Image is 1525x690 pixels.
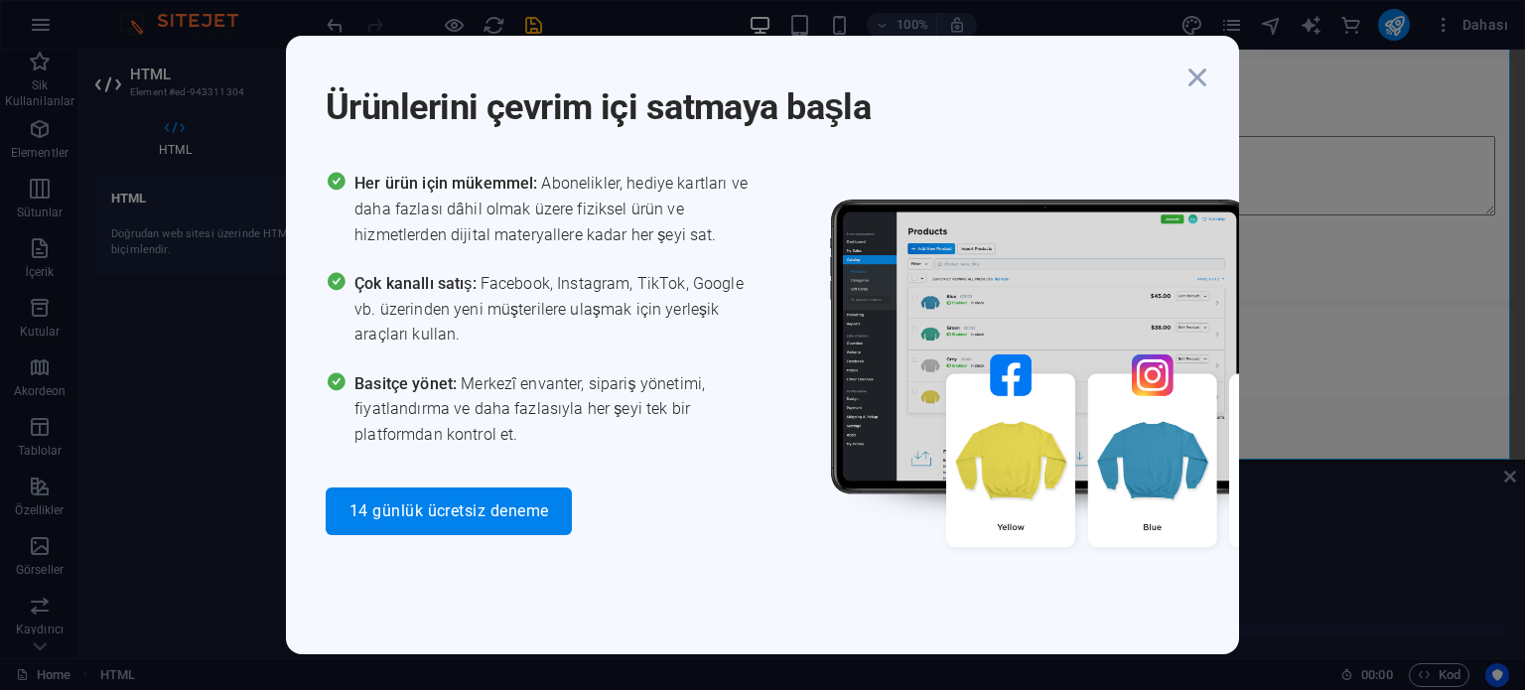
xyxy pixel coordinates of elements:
span: Facebook, Instagram, TikTok, Google vb. üzerinden yeni müşterilere ulaşmak için yerleşik araçları... [354,271,762,347]
span: Abonelikler, hediye kartları ve daha fazlası dâhil olmak üzere fiziksel ürün ve hizmetlerden diji... [354,171,762,247]
span: Çok kanallı satış: [354,274,481,293]
img: promo_image.png [797,171,1393,605]
span: Basitçe yönet: [354,374,461,393]
h1: Ürünlerini çevrim içi satmaya başla [326,60,1179,131]
button: 14 günlük ücretsiz deneme [326,487,572,535]
span: 14 günlük ücretsiz deneme [349,503,548,519]
span: Merkezî envanter, sipariş yönetimi, fiyatlandırma ve daha fazlasıyla her şeyi tek bir platformdan... [354,371,762,448]
span: Her ürün için mükemmel: [354,174,541,193]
